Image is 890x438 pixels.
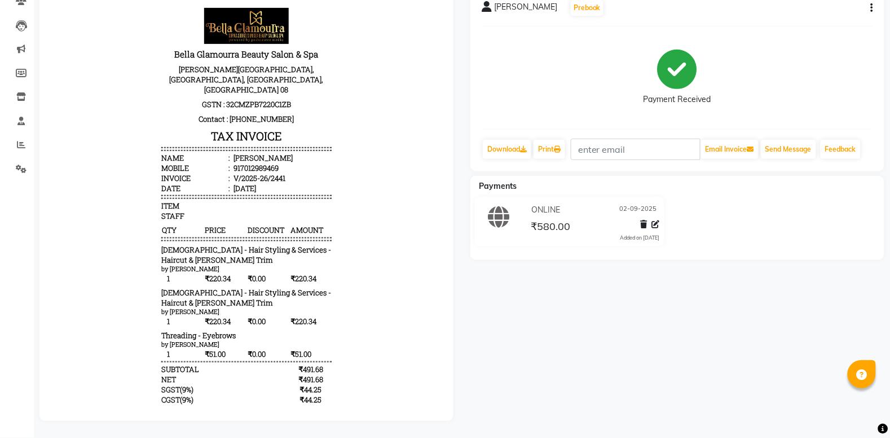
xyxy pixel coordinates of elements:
div: ₹44.25 [239,386,281,396]
span: ₹220.34 [239,274,281,285]
p: [PERSON_NAME][GEOGRAPHIC_DATA], [GEOGRAPHIC_DATA], [GEOGRAPHIC_DATA], [GEOGRAPHIC_DATA] 08 [111,63,281,98]
div: GRAND TOTAL [111,406,196,416]
span: 1 [111,274,152,285]
span: ₹580.00 [531,220,571,236]
span: DISCOUNT [196,225,238,237]
span: ₹220.34 [239,317,281,328]
span: Payments [479,181,517,191]
span: : [178,174,179,184]
p: GSTN : 32CMZPB7220C1ZB [111,98,281,113]
span: 02-09-2025 [620,204,657,216]
div: ( ) [111,386,196,396]
span: 9% [131,396,140,406]
span: ₹0.00 [196,317,238,328]
span: PRICE [153,225,195,237]
span: 1 [111,317,152,328]
span: ITEM [111,202,129,212]
div: Name [111,154,179,164]
div: Date [111,184,179,194]
span: [DEMOGRAPHIC_DATA] - Hair Styling & Services - Haircut & [PERSON_NAME] Trim [111,246,281,266]
div: Added on [DATE] [620,234,660,242]
p: Contact : [PHONE_NUMBER] [111,113,281,127]
span: ONLINE [532,204,561,216]
span: : [178,164,179,174]
div: ₹580.18 [239,406,281,416]
span: ₹51.00 [153,349,195,361]
div: SUBTOTAL [111,365,196,375]
div: V/2025-26/2441 [180,174,235,184]
span: CGST [111,396,129,406]
small: by [PERSON_NAME] [111,342,169,349]
span: 9% [131,386,140,396]
span: ₹0.00 [196,274,238,285]
button: Email Invoice [701,140,759,159]
span: SGST [111,386,129,396]
span: [DEMOGRAPHIC_DATA] - Hair Styling & Services - Haircut & [PERSON_NAME] Trim [111,289,281,309]
div: ₹491.68 [239,375,281,386]
a: Print [534,140,565,159]
div: [PERSON_NAME] [180,154,242,164]
div: NET [111,375,196,386]
span: ₹220.34 [153,317,195,328]
span: ₹220.34 [153,274,195,285]
span: AMOUNT [239,225,281,237]
div: ₹491.68 [239,365,281,375]
span: ₹0.00 [196,349,238,361]
span: [PERSON_NAME] [494,1,557,17]
div: ( ) [111,396,196,406]
div: Mobile [111,164,179,174]
span: Threading - Eyebrows [111,331,185,342]
span: : [178,154,179,164]
div: 917012989469 [180,164,228,174]
div: Payment Received [644,94,711,106]
a: Feedback [821,140,861,159]
span: QTY [111,225,152,237]
button: Send Message [761,140,816,159]
div: ₹44.25 [239,396,281,406]
h3: TAX INVOICE [111,127,281,147]
span: STAFF [111,212,134,222]
small: by [PERSON_NAME] [111,266,169,274]
div: [DATE] [180,184,205,194]
small: by [PERSON_NAME] [111,309,169,317]
input: enter email [571,139,700,160]
h3: Bella Glamourra Beauty Salon & Spa [111,47,281,63]
a: Download [483,140,531,159]
span: ₹51.00 [239,349,281,361]
div: Invoice [111,174,179,184]
span: 1 [111,349,152,361]
img: file_1737962124344.png [153,9,238,45]
span: : [178,184,179,194]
